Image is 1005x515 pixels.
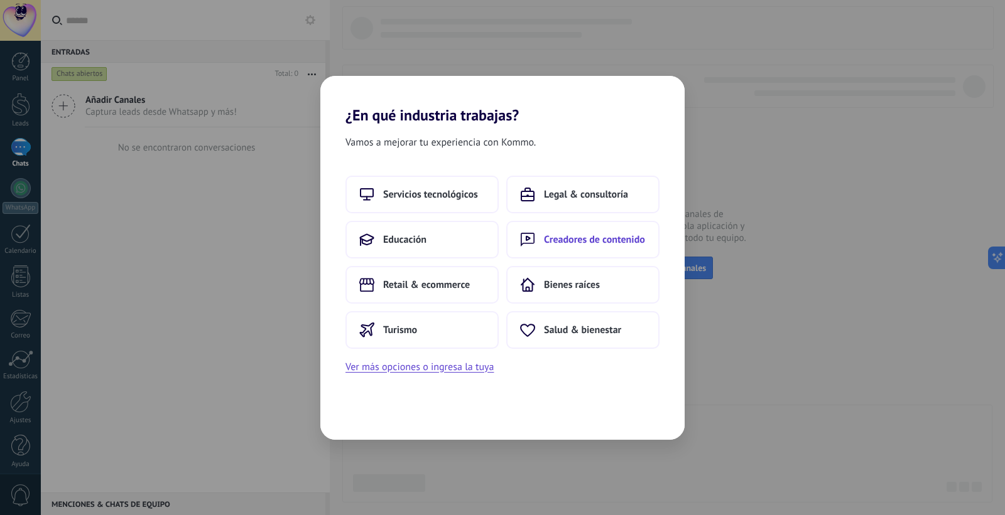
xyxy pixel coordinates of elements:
span: Creadores de contenido [544,233,645,246]
button: Retail & ecommerce [345,266,499,304]
span: Turismo [383,324,417,336]
button: Educación [345,221,499,258]
button: Servicios tecnológicos [345,176,499,213]
span: Retail & ecommerce [383,279,470,291]
span: Bienes raíces [544,279,600,291]
button: Creadores de contenido [506,221,660,258]
button: Legal & consultoría [506,176,660,213]
span: Educación [383,233,426,246]
h2: ¿En qué industria trabajas? [320,76,685,124]
button: Bienes raíces [506,266,660,304]
span: Vamos a mejorar tu experiencia con Kommo. [345,134,536,151]
button: Salud & bienestar [506,311,660,349]
span: Legal & consultoría [544,188,628,201]
button: Turismo [345,311,499,349]
span: Salud & bienestar [544,324,621,336]
span: Servicios tecnológicos [383,188,478,201]
button: Ver más opciones o ingresa la tuya [345,359,494,375]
